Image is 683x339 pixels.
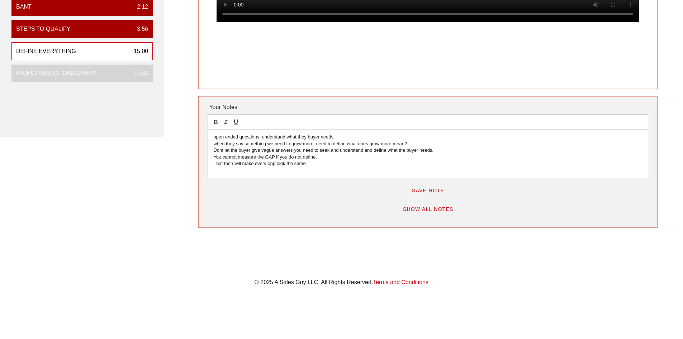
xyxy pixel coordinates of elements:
[213,141,642,147] p: when they say something we need to grow more, need to define what does grow more mean?
[16,3,32,11] div: BANT
[131,3,148,11] div: 2:12
[403,206,454,212] span: Show All Notes
[373,279,428,285] a: Terms and Conditions
[16,25,70,33] div: Steps to Qualify
[406,184,450,197] button: Save Note
[16,47,76,56] div: Define Everything
[213,147,642,154] p: Dont let the buyer give vague answers you need to seek and understand and define what the buyer n...
[128,47,148,56] div: 15:00
[131,25,148,33] div: 3:56
[208,100,648,114] div: Your Notes
[397,203,459,216] button: Show All Notes
[16,69,96,77] div: Objectives of Discovery
[213,160,642,167] p: That then will make every opp look the same
[128,69,148,77] div: 15:00
[213,154,642,160] p: You cannot measure the GAP if you do not define.
[412,188,445,193] span: Save Note
[213,134,642,140] p: open ended questions, understand what they buyer needs.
